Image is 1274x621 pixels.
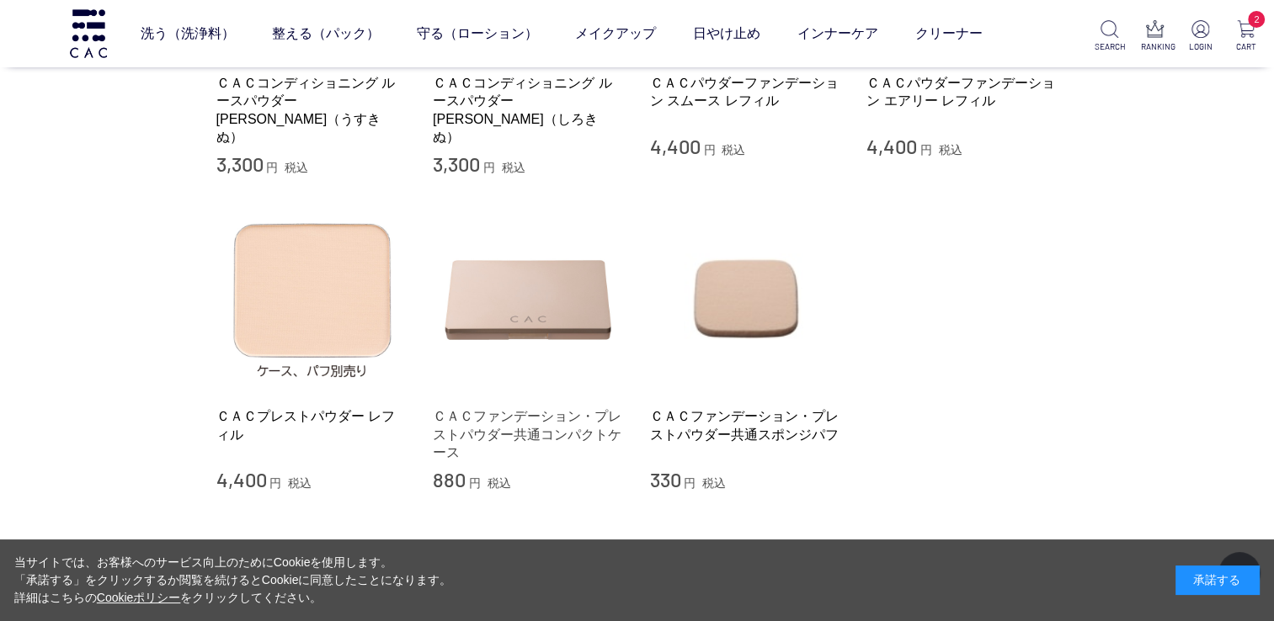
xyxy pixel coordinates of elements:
[140,10,234,57] a: 洗う（洗浄料）
[866,134,917,158] span: 4,400
[574,10,655,57] a: メイクアップ
[650,467,681,491] span: 330
[271,10,379,57] a: 整える（パック）
[650,407,842,443] a: ＣＡＣファンデーション・プレストパウダー共通スポンジパフ
[216,407,408,443] a: ＣＡＣプレストパウダー レフィル
[14,554,452,607] div: 当サイトでは、お客様へのサービス向上のためにCookieを使用します。 「承諾する」をクリックするか閲覧を続けるとCookieに同意したことになります。 詳細はこちらの をクリックしてください。
[266,161,278,174] span: 円
[502,161,525,174] span: 税込
[433,74,625,146] a: ＣＡＣコンディショニング ルースパウダー [PERSON_NAME]（しろきぬ）
[914,10,982,57] a: クリーナー
[433,151,480,176] span: 3,300
[469,476,481,490] span: 円
[939,143,962,157] span: 税込
[1095,40,1124,53] p: SEARCH
[1140,40,1170,53] p: RANKING
[703,143,715,157] span: 円
[1186,20,1215,53] a: LOGIN
[67,9,109,57] img: logo
[1186,40,1215,53] p: LOGIN
[702,476,726,490] span: 税込
[97,591,181,604] a: Cookieポリシー
[488,476,511,490] span: 税込
[1231,40,1261,53] p: CART
[433,203,625,395] img: ＣＡＣファンデーション・プレストパウダー共通コンパクトケース
[1248,11,1265,28] span: 2
[797,10,877,57] a: インナーケア
[416,10,537,57] a: 守る（ローション）
[216,203,408,395] img: ＣＡＣプレストパウダー レフィル
[269,476,281,490] span: 円
[920,143,932,157] span: 円
[684,476,696,490] span: 円
[650,203,842,395] img: ＣＡＣファンデーション・プレストパウダー共通スポンジパフ
[483,161,495,174] span: 円
[216,467,267,491] span: 4,400
[288,476,312,490] span: 税込
[1095,20,1124,53] a: SEARCH
[1231,20,1261,53] a: 2 CART
[433,467,466,491] span: 880
[1140,20,1170,53] a: RANKING
[216,151,264,176] span: 3,300
[433,407,625,461] a: ＣＡＣファンデーション・プレストパウダー共通コンパクトケース
[722,143,745,157] span: 税込
[650,134,701,158] span: 4,400
[285,161,308,174] span: 税込
[692,10,760,57] a: 日やけ止め
[216,74,408,146] a: ＣＡＣコンディショニング ルースパウダー [PERSON_NAME]（うすきぬ）
[1175,565,1260,595] div: 承諾する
